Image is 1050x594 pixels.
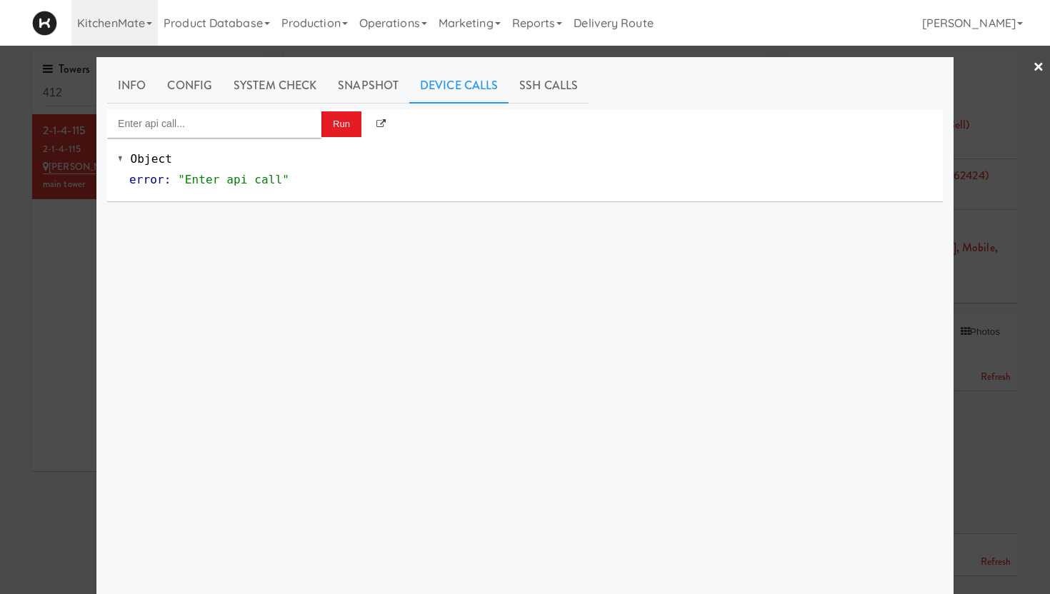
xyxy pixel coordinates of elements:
[409,68,509,104] a: Device Calls
[107,109,321,138] input: Enter api call...
[164,173,171,186] span: :
[327,68,409,104] a: Snapshot
[107,68,156,104] a: Info
[156,68,223,104] a: Config
[321,111,361,137] button: Run
[129,173,164,186] span: error
[32,11,57,36] img: Micromart
[131,152,172,166] span: Object
[1033,46,1044,90] a: ×
[509,68,589,104] a: SSH Calls
[223,68,327,104] a: System Check
[178,173,289,186] span: "Enter api call"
